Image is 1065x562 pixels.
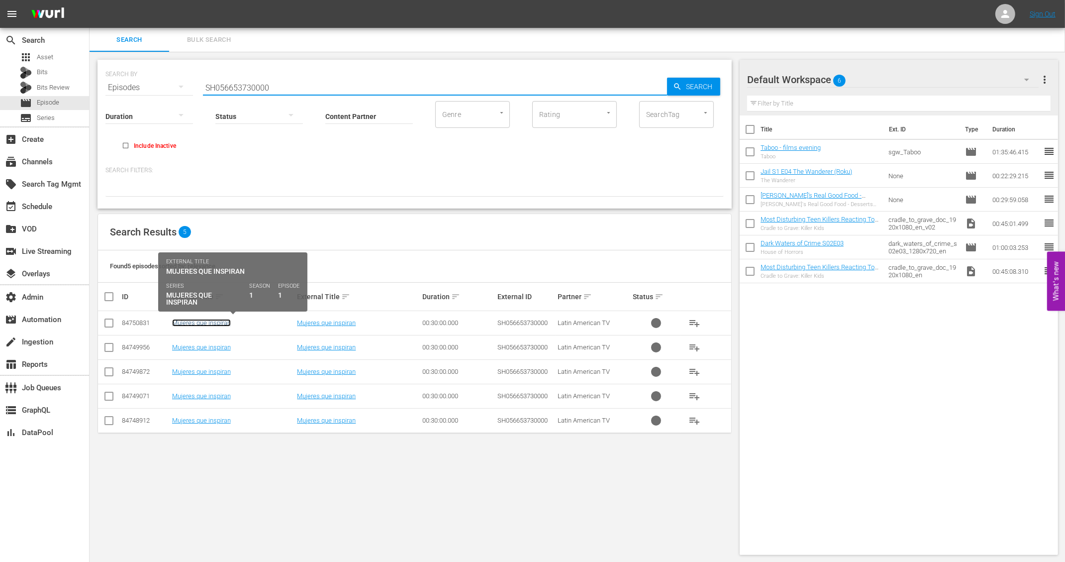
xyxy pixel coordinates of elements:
span: 6 [833,70,846,91]
button: playlist_add [682,336,706,359]
a: Mujeres que inspiran [172,343,231,351]
span: menu [6,8,18,20]
div: [PERSON_NAME]'s Real Good Food - Desserts With Benefits [761,201,880,208]
th: Ext. ID [883,115,959,143]
span: Bits [37,67,48,77]
span: Search Tag Mgmt [5,178,17,190]
td: 00:45:08.310 [988,259,1043,283]
p: Search Filters: [105,166,724,175]
img: ans4CAIJ8jUAAAAAAAAAAAAAAAAAAAAAAAAgQb4GAAAAAAAAAAAAAAAAAAAAAAAAJMjXAAAAAAAAAAAAAAAAAAAAAAAAgAT5G... [24,2,72,26]
span: Live Streaming [5,245,17,257]
button: playlist_add [682,409,706,433]
span: reorder [1043,193,1055,205]
span: Ingestion [5,336,17,348]
div: Episodes [105,74,193,102]
a: Mujeres que inspiran [172,392,231,400]
button: Open [604,108,613,117]
a: Mujeres que inspiran [297,343,356,351]
button: Open Feedback Widget [1047,251,1065,311]
a: Jail S1 E04 The Wanderer (Roku) [761,168,852,175]
span: Latin American TV [558,319,610,327]
td: dark_waters_of_crime_s02e03_1280x720_en [884,235,961,259]
a: Dark Waters of Crime S02E03 [761,239,844,247]
span: Series [37,113,55,123]
div: The Wanderer [761,177,852,184]
span: reorder [1043,169,1055,181]
td: 01:00:03.253 [988,235,1043,259]
span: playlist_add [688,317,700,329]
a: Mujeres que inspiran [297,417,356,424]
span: GraphQL [5,404,17,416]
div: External Title [297,291,419,303]
span: Search Results [110,226,177,238]
span: sort [341,292,350,301]
span: Search [5,34,17,46]
a: Mujeres que inspiran [297,319,356,327]
a: Mujeres que inspiran [297,392,356,400]
span: sort [215,292,224,301]
div: Cradle to Grave: Killer Kids [761,225,880,231]
div: 00:30:00.000 [422,343,494,351]
span: playlist_add [688,415,700,427]
span: more_vert [1039,74,1051,86]
div: House of Horrors [761,249,844,255]
div: Bits [20,67,32,79]
span: SH056653730000 [497,368,548,375]
span: Episode [965,170,977,182]
th: Title [761,115,883,143]
span: Episode [965,146,977,158]
td: None [884,164,961,188]
span: playlist_add [688,390,700,402]
span: sort [655,292,664,301]
div: 00:30:00.000 [422,417,494,424]
div: Bits Review [20,82,32,94]
div: Internal Title [172,291,294,303]
button: playlist_add [682,384,706,408]
span: Episode [37,98,59,108]
span: Search [682,78,720,96]
td: 00:45:01.499 [988,212,1043,235]
span: 5 [179,226,191,238]
a: [PERSON_NAME]'s Real Good Food - Desserts With Benefits [761,192,866,207]
span: Video [965,265,977,277]
span: Search [96,34,163,46]
button: playlist_add [682,311,706,335]
div: 84749071 [122,392,169,400]
span: Reports [5,358,17,370]
span: SH056653730000 [497,392,548,400]
span: sort [583,292,592,301]
span: Create [5,133,17,145]
a: Mujeres que inspiran [172,368,231,375]
span: Automation [5,314,17,326]
a: Mujeres que inspiran [297,368,356,375]
th: Duration [986,115,1046,143]
span: SH056653730000 [497,319,548,327]
span: SH056653730000 [497,417,548,424]
th: Type [959,115,986,143]
div: 84748912 [122,417,169,424]
span: Bits Review [37,83,70,93]
div: 00:30:00.000 [422,319,494,327]
span: Found 5 episodes sorted by: relevance [110,262,215,270]
div: Cradle to Grave: Killer Kids [761,273,880,279]
span: SH056653730000 [497,343,548,351]
span: reorder [1043,217,1055,229]
div: Status [633,291,680,303]
span: Episode [20,97,32,109]
span: Series [20,112,32,124]
span: DataPool [5,427,17,439]
td: cradle_to_grave_doc_1920x1080_en_v02 [884,212,961,235]
a: Taboo - films evening [761,144,821,151]
td: 01:35:46.415 [988,140,1043,164]
div: 84749872 [122,368,169,375]
span: Schedule [5,201,17,213]
div: 00:30:00.000 [422,368,494,375]
span: playlist_add [688,341,700,353]
a: Most Disturbing Teen Killers Reacting To Insane Sentences [761,263,878,278]
div: Default Workspace [747,66,1039,94]
span: Overlays [5,268,17,280]
a: Sign Out [1030,10,1056,18]
span: Latin American TV [558,343,610,351]
span: Asset [37,52,53,62]
td: sgw_Taboo [884,140,961,164]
